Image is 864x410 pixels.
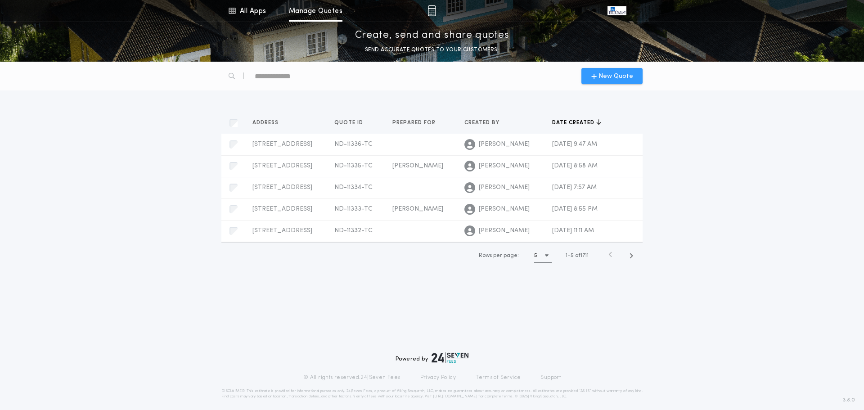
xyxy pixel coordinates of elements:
[334,206,373,212] span: ND-11333-TC
[252,119,280,126] span: Address
[479,183,530,192] span: [PERSON_NAME]
[552,206,598,212] span: [DATE] 8:55 PM
[479,226,530,235] span: [PERSON_NAME]
[392,119,437,126] span: Prepared for
[252,162,312,169] span: [STREET_ADDRESS]
[534,248,552,263] button: 5
[392,206,443,212] span: [PERSON_NAME]
[252,227,312,234] span: [STREET_ADDRESS]
[392,162,443,169] span: [PERSON_NAME]
[252,184,312,191] span: [STREET_ADDRESS]
[252,118,285,127] button: Address
[552,184,597,191] span: [DATE] 7:57 AM
[843,396,855,404] span: 3.8.0
[571,253,574,258] span: 5
[479,140,530,149] span: [PERSON_NAME]
[552,119,596,126] span: Date created
[479,162,530,171] span: [PERSON_NAME]
[427,5,436,16] img: img
[534,251,537,260] h1: 5
[552,141,597,148] span: [DATE] 9:47 AM
[476,374,521,381] a: Terms of Service
[334,162,373,169] span: ND-11335-TC
[540,374,561,381] a: Support
[566,253,567,258] span: 1
[252,141,312,148] span: [STREET_ADDRESS]
[334,184,373,191] span: ND-11334-TC
[479,205,530,214] span: [PERSON_NAME]
[396,352,468,363] div: Powered by
[355,28,509,43] p: Create, send and share quotes
[365,45,499,54] p: SEND ACCURATE QUOTES TO YOUR CUSTOMERS.
[334,227,373,234] span: ND-11332-TC
[420,374,456,381] a: Privacy Policy
[598,72,633,81] span: New Quote
[433,395,477,398] a: [URL][DOMAIN_NAME]
[432,352,468,363] img: logo
[252,206,312,212] span: [STREET_ADDRESS]
[607,6,626,15] img: vs-icon
[464,119,501,126] span: Created by
[221,388,643,399] p: DISCLAIMER: This estimate is provided for informational purposes only. 24|Seven Fees, a product o...
[334,119,365,126] span: Quote ID
[581,68,643,84] button: New Quote
[479,253,519,258] span: Rows per page:
[464,118,506,127] button: Created by
[334,118,370,127] button: Quote ID
[575,252,589,260] span: of 1711
[303,374,400,381] p: © All rights reserved. 24|Seven Fees
[552,227,594,234] span: [DATE] 11:11 AM
[552,162,598,169] span: [DATE] 8:58 AM
[334,141,373,148] span: ND-11336-TC
[552,118,601,127] button: Date created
